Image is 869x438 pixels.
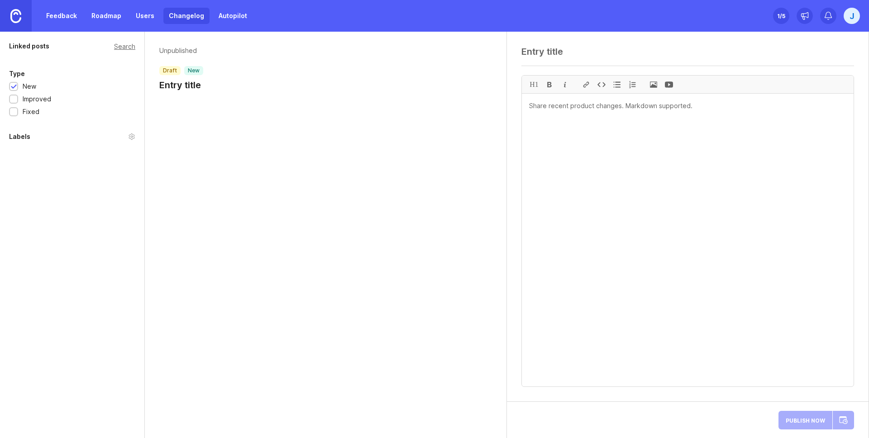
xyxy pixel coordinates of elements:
[163,67,177,74] p: draft
[9,41,49,52] div: Linked posts
[10,9,21,23] img: Canny Home
[9,131,30,142] div: Labels
[23,94,51,104] div: Improved
[159,46,203,55] p: Unpublished
[23,81,36,91] div: New
[86,8,127,24] a: Roadmap
[777,10,785,22] div: 1 /5
[163,8,210,24] a: Changelog
[188,67,200,74] p: new
[773,8,789,24] button: 1/5
[159,79,203,91] h1: Entry title
[23,107,39,117] div: Fixed
[213,8,253,24] a: Autopilot
[114,44,135,49] div: Search
[130,8,160,24] a: Users
[41,8,82,24] a: Feedback
[844,8,860,24] button: J
[9,68,25,79] div: Type
[526,76,542,93] div: H1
